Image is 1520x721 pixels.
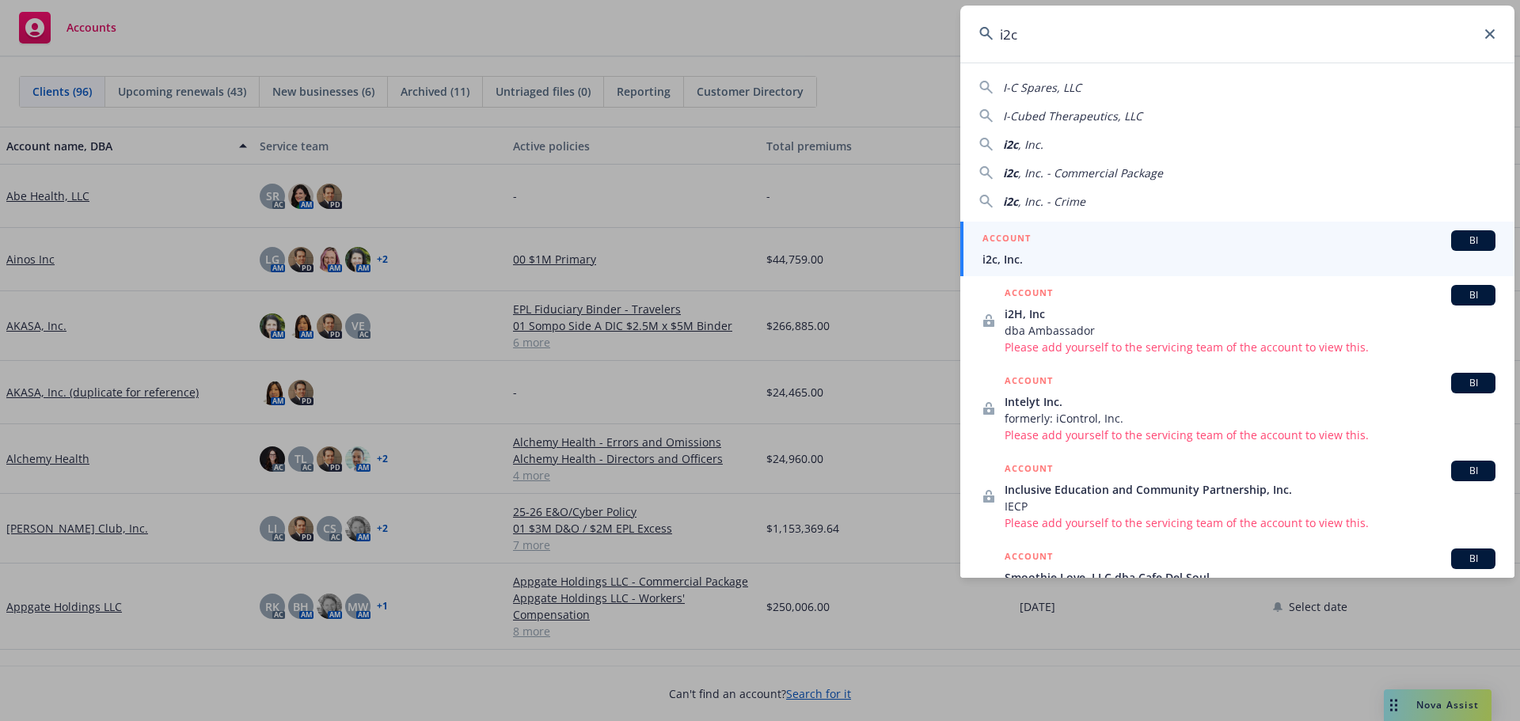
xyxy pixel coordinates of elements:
[1003,194,1018,209] span: i2c
[1457,288,1489,302] span: BI
[1005,481,1495,498] span: Inclusive Education and Community Partnership, Inc.
[1457,233,1489,248] span: BI
[1018,194,1085,209] span: , Inc. - Crime
[1457,552,1489,566] span: BI
[1005,322,1495,339] span: dba Ambassador
[1005,427,1495,443] span: Please add yourself to the servicing team of the account to view this.
[982,230,1031,249] h5: ACCOUNT
[1005,285,1053,304] h5: ACCOUNT
[960,364,1514,452] a: ACCOUNTBIIntelyt Inc.formerly: iControl, Inc.Please add yourself to the servicing team of the acc...
[1005,393,1495,410] span: Intelyt Inc.
[1005,305,1495,322] span: i2H, Inc
[1003,137,1018,152] span: i2c
[1005,373,1053,392] h5: ACCOUNT
[1457,464,1489,478] span: BI
[960,452,1514,540] a: ACCOUNTBIInclusive Education and Community Partnership, Inc.IECPPlease add yourself to the servic...
[1005,339,1495,355] span: Please add yourself to the servicing team of the account to view this.
[1005,514,1495,531] span: Please add yourself to the servicing team of the account to view this.
[1018,165,1163,180] span: , Inc. - Commercial Package
[982,251,1495,268] span: i2c, Inc.
[1457,376,1489,390] span: BI
[1003,80,1081,95] span: I-C Spares, LLC
[1005,569,1495,586] span: Smoothie Love, LLC dba Cafe Del Soul
[1005,461,1053,480] h5: ACCOUNT
[1005,498,1495,514] span: IECP
[1018,137,1043,152] span: , Inc.
[960,6,1514,63] input: Search...
[1003,108,1142,123] span: I-Cubed Therapeutics, LLC
[1003,165,1018,180] span: i2c
[1005,548,1053,567] h5: ACCOUNT
[960,222,1514,276] a: ACCOUNTBIi2c, Inc.
[1005,410,1495,427] span: formerly: iControl, Inc.
[960,540,1514,628] a: ACCOUNTBISmoothie Love, LLC dba Cafe Del Soul
[960,276,1514,364] a: ACCOUNTBIi2H, Incdba AmbassadorPlease add yourself to the servicing team of the account to view t...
